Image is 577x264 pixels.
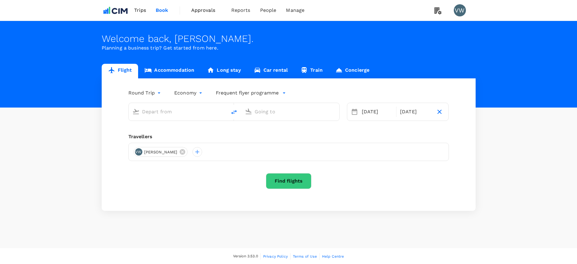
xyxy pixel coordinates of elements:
[134,7,146,14] span: Trips
[293,254,317,259] span: Terms of Use
[231,7,250,14] span: Reports
[359,106,395,118] div: [DATE]
[216,89,286,97] button: Frequent flyer programme
[293,253,317,260] a: Terms of Use
[135,148,142,156] div: VW
[294,64,329,78] a: Train
[263,254,288,259] span: Privacy Policy
[255,107,327,116] input: Going to
[216,89,279,97] p: Frequent flyer programme
[102,33,476,44] div: Welcome back , [PERSON_NAME] .
[128,133,449,140] div: Travellers
[322,253,344,260] a: Help Centre
[260,7,277,14] span: People
[134,147,188,157] div: VW[PERSON_NAME]
[233,253,258,259] span: Version 3.53.0
[174,88,204,98] div: Economy
[222,111,224,112] button: Open
[329,64,376,78] a: Concierge
[266,173,311,189] button: Find flights
[102,44,476,52] p: Planning a business trip? Get started from here.
[128,88,162,98] div: Round Trip
[227,105,241,119] button: delete
[322,254,344,259] span: Help Centre
[138,64,201,78] a: Accommodation
[335,111,336,112] button: Open
[247,64,294,78] a: Car rental
[398,106,433,118] div: [DATE]
[141,149,181,155] span: [PERSON_NAME]
[263,253,288,260] a: Privacy Policy
[201,64,247,78] a: Long stay
[191,7,222,14] span: Approvals
[286,7,304,14] span: Manage
[454,4,466,16] div: VW
[102,64,138,78] a: Flight
[102,4,130,17] img: CIM ENVIRONMENTAL PTY LTD
[156,7,168,14] span: Book
[142,107,214,116] input: Depart from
